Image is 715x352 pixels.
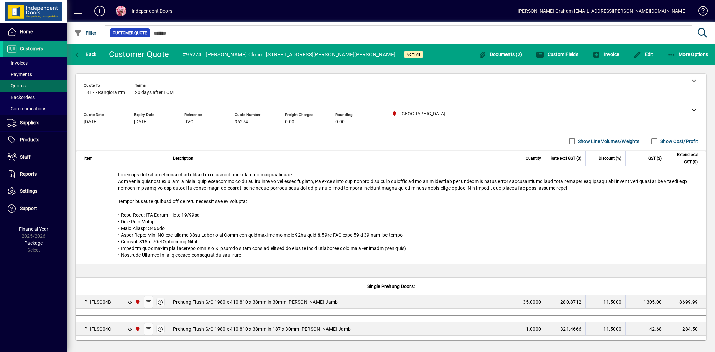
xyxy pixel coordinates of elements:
[7,106,46,111] span: Communications
[72,48,98,60] button: Back
[633,52,653,57] span: Edit
[591,48,621,60] button: Invoice
[173,155,193,162] span: Description
[84,299,111,305] div: PHFLSC04B
[3,149,67,166] a: Staff
[670,151,698,166] span: Extend excl GST ($)
[285,119,294,125] span: 0.00
[577,138,639,145] label: Show Line Volumes/Weights
[135,90,174,95] span: 20 days after EOM
[20,120,39,125] span: Suppliers
[74,30,97,36] span: Filter
[659,138,698,145] label: Show Cost/Profit
[89,5,110,17] button: Add
[518,6,687,16] div: [PERSON_NAME] Graham [EMAIL_ADDRESS][PERSON_NAME][DOMAIN_NAME]
[173,299,338,305] span: Prehung Flush S/C 1980 x 410-810 x 38mm in 30mm [PERSON_NAME] Jamb
[20,137,39,142] span: Products
[133,298,141,306] span: Christchurch
[184,119,193,125] span: RVC
[667,52,708,57] span: More Options
[3,183,67,200] a: Settings
[110,5,132,17] button: Profile
[3,200,67,217] a: Support
[3,166,67,183] a: Reports
[536,52,578,57] span: Custom Fields
[3,115,67,131] a: Suppliers
[666,295,706,309] td: 8699.99
[666,48,710,60] button: More Options
[477,48,524,60] button: Documents (2)
[67,48,104,60] app-page-header-button: Back
[20,29,33,34] span: Home
[523,299,541,305] span: 35.0000
[526,155,541,162] span: Quantity
[7,60,28,66] span: Invoices
[133,325,141,333] span: Christchurch
[20,171,37,177] span: Reports
[19,226,48,232] span: Financial Year
[648,155,662,162] span: GST ($)
[3,80,67,92] a: Quotes
[72,27,98,39] button: Filter
[7,95,35,100] span: Backorders
[76,166,706,264] div: Lorem ips dol sit ametconsect ad elitsed do eiusmodt inc utla etdo magnaaliquae. Adm venia quisno...
[632,48,655,60] button: Edit
[3,103,67,114] a: Communications
[592,52,619,57] span: Invoice
[526,326,541,332] span: 1.0000
[549,299,581,305] div: 280.8712
[3,92,67,103] a: Backorders
[173,326,351,332] span: Prehung Flush S/C 1980 x 410-810 x 38mm in 187 x 30mm [PERSON_NAME] Jamb
[84,155,93,162] span: Item
[478,52,522,57] span: Documents (2)
[235,119,248,125] span: 96274
[3,132,67,149] a: Products
[183,49,396,60] div: #96274 - [PERSON_NAME] Clinic - [STREET_ADDRESS][PERSON_NAME][PERSON_NAME]
[3,69,67,80] a: Payments
[693,1,707,23] a: Knowledge Base
[74,52,97,57] span: Back
[109,49,169,60] div: Customer Quote
[20,154,31,160] span: Staff
[549,326,581,332] div: 321.4666
[24,240,43,246] span: Package
[625,322,666,336] td: 42.68
[625,295,666,309] td: 1305.00
[134,119,148,125] span: [DATE]
[20,46,43,51] span: Customers
[132,6,172,16] div: Independent Doors
[666,322,706,336] td: 284.50
[3,23,67,40] a: Home
[84,90,125,95] span: 1817 - Rangiora Itm
[551,155,581,162] span: Rate excl GST ($)
[20,188,37,194] span: Settings
[113,30,147,36] span: Customer Quote
[599,155,621,162] span: Discount (%)
[585,322,625,336] td: 11.5000
[407,52,421,57] span: Active
[76,278,706,295] div: Single Prehung Doors:
[335,119,345,125] span: 0.00
[534,48,580,60] button: Custom Fields
[3,57,67,69] a: Invoices
[20,206,37,211] span: Support
[585,295,625,309] td: 11.5000
[7,72,32,77] span: Payments
[84,119,98,125] span: [DATE]
[84,326,111,332] div: PHFLSC04C
[7,83,26,89] span: Quotes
